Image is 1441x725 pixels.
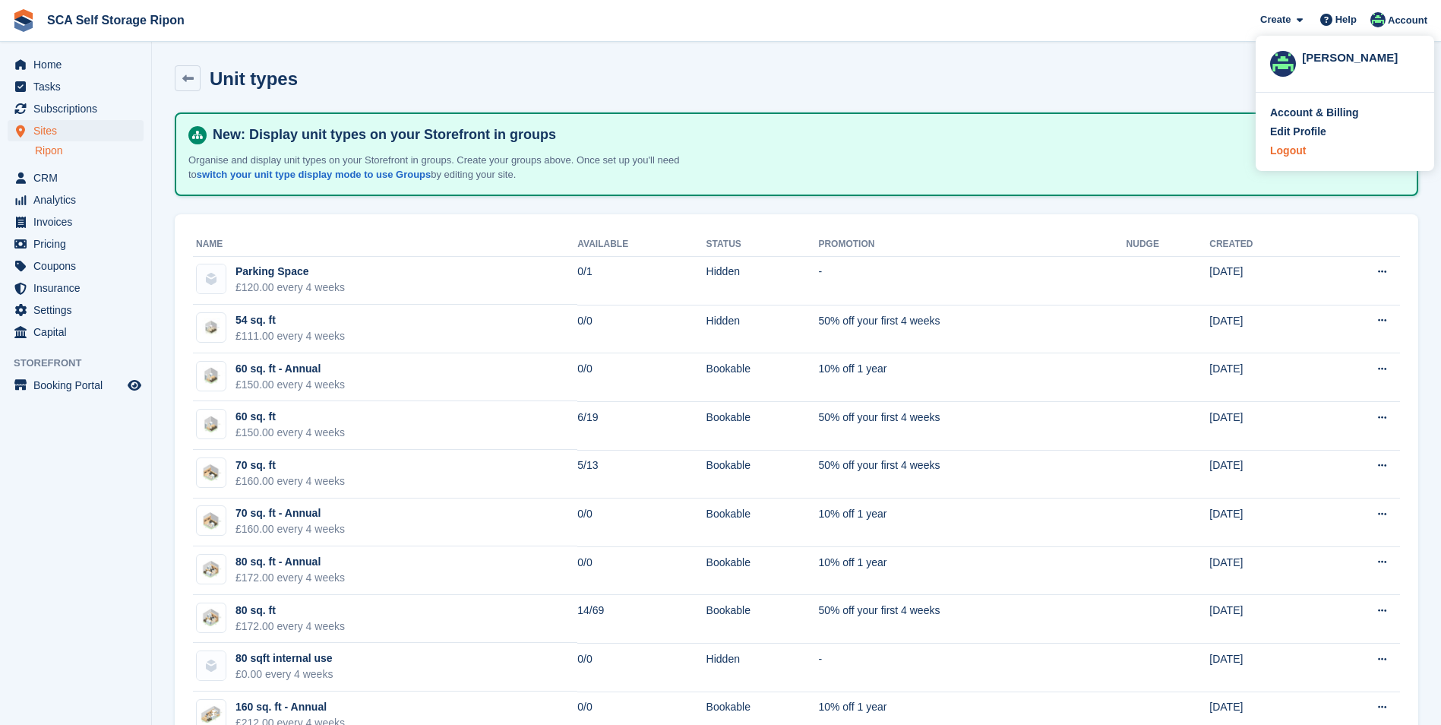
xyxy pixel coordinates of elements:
td: Hidden [706,305,819,353]
td: [DATE] [1209,499,1319,547]
td: 0/0 [577,499,706,547]
a: menu [8,98,144,119]
td: 10% off 1 year [818,353,1126,402]
td: 0/0 [577,305,706,353]
div: Logout [1270,143,1306,159]
a: menu [8,76,144,97]
td: [DATE] [1209,450,1319,499]
a: switch your unit type display mode to use Groups [197,169,431,180]
span: Storefront [14,356,151,371]
span: Home [33,54,125,75]
div: 70 sq. ft - Annual [235,505,345,521]
img: SCA-150sqft.jpg [197,704,226,725]
div: £172.00 every 4 weeks [235,619,345,635]
td: [DATE] [1209,353,1319,402]
h2: Unit types [210,68,298,89]
span: Pricing [33,233,125,255]
a: SCA Self Storage Ripon [41,8,191,33]
td: 50% off your first 4 weeks [818,595,1126,644]
td: - [818,256,1126,305]
img: Thomas Webb [1270,51,1296,77]
th: Status [706,233,819,257]
td: [DATE] [1209,546,1319,595]
h4: New: Display unit types on your Storefront in groups [207,126,1405,144]
td: Bookable [706,450,819,499]
a: menu [8,120,144,141]
div: 160 sq. ft - Annual [235,699,345,715]
td: Bookable [706,546,819,595]
div: £160.00 every 4 weeks [235,473,345,489]
span: Settings [33,299,125,321]
td: Hidden [706,256,819,305]
td: [DATE] [1209,401,1319,450]
div: 54 sq. ft [235,312,345,328]
td: [DATE] [1209,256,1319,305]
td: 14/69 [577,595,706,644]
img: SCA-75sqft.jpg [197,559,226,580]
div: 60 sq. ft - Annual [235,361,345,377]
div: £111.00 every 4 weeks [235,328,345,344]
td: Bookable [706,499,819,547]
div: Edit Profile [1270,124,1326,140]
td: 50% off your first 4 weeks [818,450,1126,499]
a: menu [8,189,144,211]
td: 0/0 [577,546,706,595]
a: menu [8,375,144,396]
a: menu [8,233,144,255]
span: Tasks [33,76,125,97]
div: Account & Billing [1270,105,1359,121]
span: Create [1260,12,1291,27]
td: Bookable [706,401,819,450]
img: blank-unit-type-icon-ffbac7b88ba66c5e286b0e438baccc4b9c83835d4c34f86887a83fc20ec27e7b.svg [197,651,226,680]
span: Subscriptions [33,98,125,119]
td: 0/0 [577,643,706,692]
td: 0/0 [577,353,706,402]
span: CRM [33,167,125,188]
span: Help [1335,12,1357,27]
td: 0/1 [577,256,706,305]
img: SCA-54sqft.jpg [197,318,226,338]
span: Invoices [33,211,125,233]
div: 70 sq. ft [235,457,345,473]
span: Booking Portal [33,375,125,396]
div: £150.00 every 4 weeks [235,425,345,441]
a: menu [8,321,144,343]
a: Ripon [35,144,144,158]
p: Organise and display unit types on your Storefront in groups. Create your groups above. Once set ... [188,153,720,182]
td: 5/13 [577,450,706,499]
img: SCA-66sqft.jpg [197,463,226,483]
div: £0.00 every 4 weeks [235,666,333,682]
img: Thomas Webb [1370,12,1386,27]
img: SCA-54sqft.jpg [197,366,226,386]
div: 80 sq. ft - Annual [235,554,345,570]
a: menu [8,277,144,299]
td: Hidden [706,643,819,692]
th: Promotion [818,233,1126,257]
td: Bookable [706,595,819,644]
a: menu [8,255,144,277]
img: SCA-80sqft.jpg [197,607,226,628]
a: menu [8,299,144,321]
th: Created [1209,233,1319,257]
td: 10% off 1 year [818,546,1126,595]
div: 60 sq. ft [235,409,345,425]
a: menu [8,54,144,75]
th: Name [193,233,577,257]
img: stora-icon-8386f47178a22dfd0bd8f6a31ec36ba5ce8667c1dd55bd0f319d3a0aa187defe.svg [12,9,35,32]
span: Account [1388,13,1427,28]
td: 10% off 1 year [818,499,1126,547]
div: 80 sqft internal use [235,651,333,666]
span: Capital [33,321,125,343]
td: - [818,643,1126,692]
a: menu [8,167,144,188]
th: Nudge [1127,233,1210,257]
a: Edit Profile [1270,124,1420,140]
div: Parking Space [235,264,345,280]
td: Bookable [706,353,819,402]
img: SCA-64sqft.jpg [197,511,226,531]
span: Analytics [33,189,125,211]
td: 50% off your first 4 weeks [818,305,1126,353]
td: [DATE] [1209,305,1319,353]
img: blank-unit-type-icon-ffbac7b88ba66c5e286b0e438baccc4b9c83835d4c34f86887a83fc20ec27e7b.svg [197,264,226,293]
span: Coupons [33,255,125,277]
